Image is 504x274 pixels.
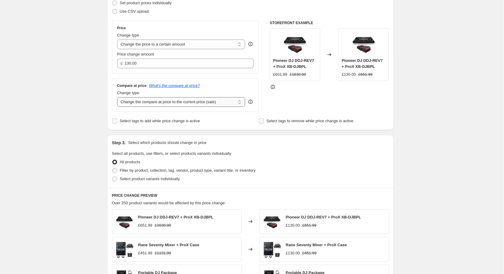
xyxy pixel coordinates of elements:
[120,119,200,123] span: Select tags to add while price change is active
[286,215,361,219] span: Pioneer DJ DDJ-REV7 + ProX XB-DJBPL
[121,61,123,65] span: £
[263,212,281,231] img: dd46f230-5b37-43f4-9d2e-3b79ef5e2606_80x.jpg
[266,119,353,123] span: Select tags to remove while price change is active
[117,91,139,95] span: Change type
[112,140,126,146] h2: Step 3.
[247,41,254,47] div: help
[138,250,152,256] div: £451.99
[120,160,140,164] span: All products
[273,72,287,78] div: £651.99
[342,72,356,78] div: £130.00
[270,21,389,25] h6: STOREFRONT EXAMPLE
[155,250,171,256] strike: £1131.00
[117,83,147,88] h3: Compare at price
[128,140,206,146] p: Select which products should change in price
[120,1,172,5] span: Set product prices individually
[138,222,152,228] div: £651.99
[286,250,300,256] div: £130.00
[112,193,389,198] h6: PRICE CHANGE PREVIEW
[352,32,376,56] img: dd46f230-5b37-43f4-9d2e-3b79ef5e2606_80x.jpg
[117,26,126,30] h3: Price
[302,250,317,256] strike: £451.99
[302,222,317,228] strike: £651.99
[120,9,149,14] span: Use CSV upload
[283,32,307,56] img: dd46f230-5b37-43f4-9d2e-3b79ef5e2606_80x.jpg
[112,151,231,156] span: Select all products, use filters, or select products variants individually
[286,222,300,228] div: £130.00
[117,33,139,37] span: Change type
[149,83,200,88] button: What's the compare at price?
[125,59,244,68] input: 80.00
[115,240,133,258] img: SEVENTYWCASEPK_80x.jpg
[115,212,133,231] img: dd46f230-5b37-43f4-9d2e-3b79ef5e2606_80x.jpg
[286,243,347,247] span: Rane Seventy Mixer + ProX Case
[290,72,306,78] strike: £1630.00
[120,177,180,181] span: Select product variants individually
[263,240,281,258] img: SEVENTYWCASEPK_80x.jpg
[247,99,254,105] div: help
[138,243,199,247] span: Rane Seventy Mixer + ProX Case
[155,222,171,228] strike: £1630.00
[273,58,314,69] span: Pioneer DJ DDJ-REV7 + ProX XB-DJBPL
[117,52,154,56] span: Price change amount
[358,72,372,78] strike: £651.99
[138,215,214,219] span: Pioneer DJ DDJ-REV7 + ProX XB-DJBPL
[342,58,383,69] span: Pioneer DJ DDJ-REV7 + ProX XB-DJBPL
[112,201,226,205] span: Over 250 product variants would be affected by this price change:
[120,168,256,173] span: Filter by product, collection, tag, vendor, product type, variant title, or inventory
